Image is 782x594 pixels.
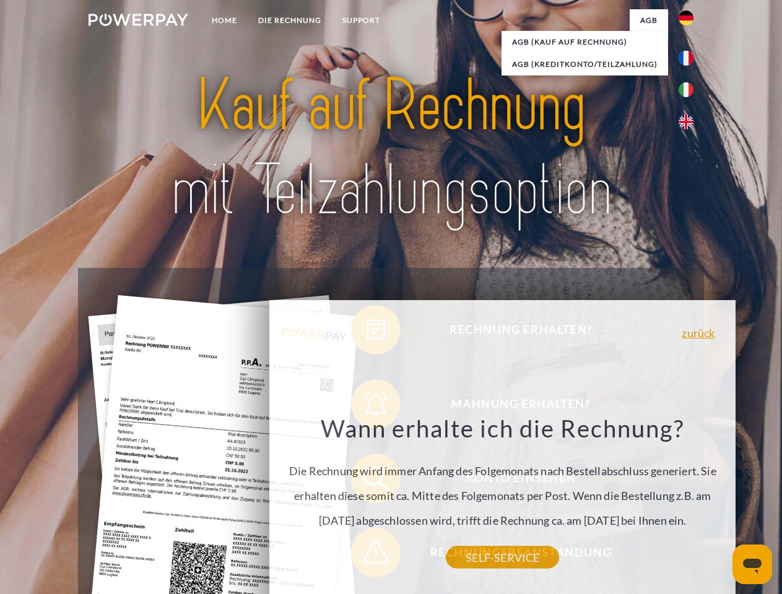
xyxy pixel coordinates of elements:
[682,327,715,338] a: zurück
[630,9,668,32] a: agb
[201,9,248,32] a: Home
[446,546,559,569] a: SELF-SERVICE
[679,51,693,66] img: fr
[332,9,391,32] a: SUPPORT
[732,544,772,584] iframe: Schaltfläche zum Öffnen des Messaging-Fensters
[502,53,668,75] a: AGB (Kreditkonto/Teilzahlung)
[277,413,729,443] h3: Wann erhalte ich die Rechnung?
[248,9,332,32] a: DIE RECHNUNG
[502,31,668,53] a: AGB (Kauf auf Rechnung)
[679,82,693,97] img: it
[118,59,664,237] img: title-powerpay_de.svg
[679,114,693,129] img: en
[89,14,188,26] img: logo-powerpay-white.svg
[679,11,693,25] img: de
[277,413,729,557] div: Die Rechnung wird immer Anfang des Folgemonats nach Bestellabschluss generiert. Sie erhalten dies...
